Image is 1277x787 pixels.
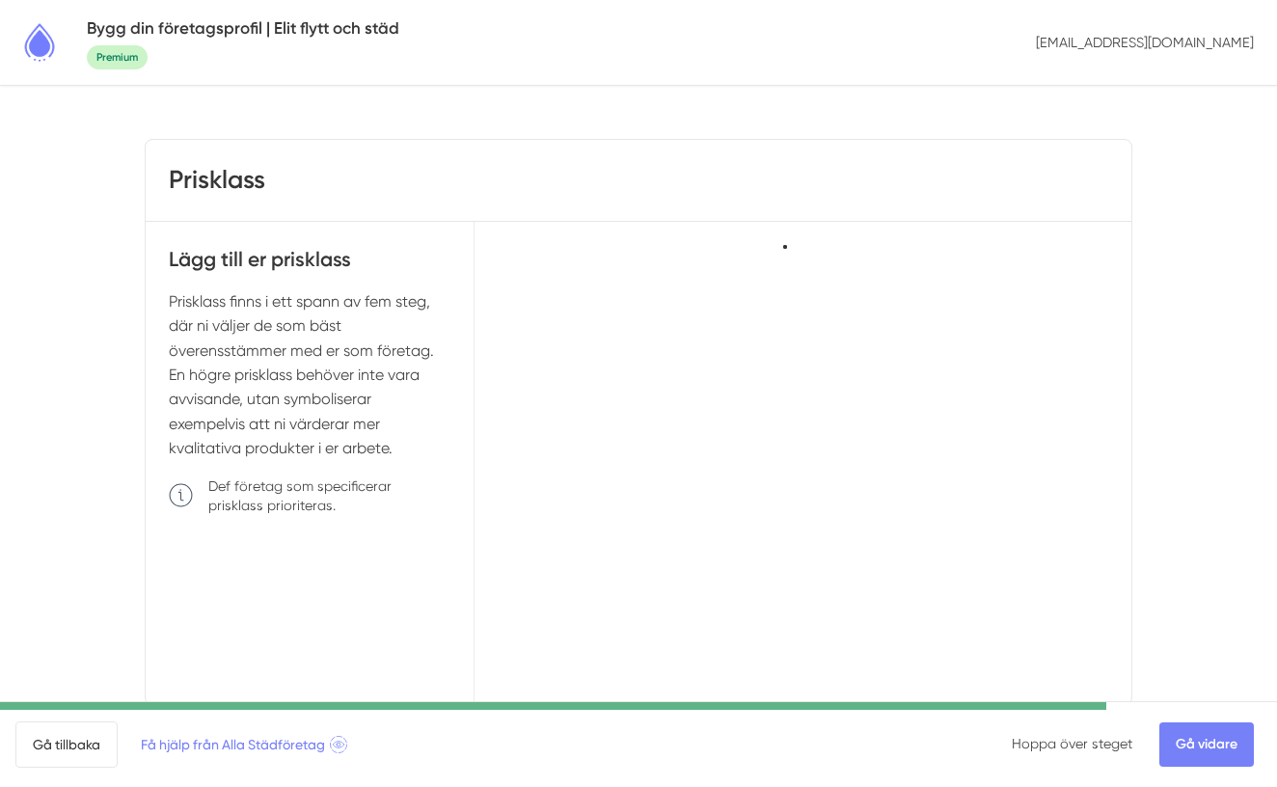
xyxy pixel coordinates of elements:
h4: Lägg till er prisklass [169,245,450,288]
p: Def företag som specificerar prisklass prioriteras. [208,476,450,515]
span: Få hjälp från Alla Städföretag [141,734,347,755]
img: Alla Städföretag [15,18,64,67]
a: Hoppa över steget [1012,736,1132,751]
a: Gå tillbaka [15,721,118,768]
a: Gå vidare [1159,722,1254,767]
span: Premium [87,45,148,69]
p: [EMAIL_ADDRESS][DOMAIN_NAME] [1028,25,1262,60]
p: Prisklass finns i ett spann av fem steg, där ni väljer de som bäst överensstämmer med er som före... [169,289,450,461]
h5: Bygg din företagsprofil | Elit flytt och städ [87,15,399,41]
h3: Prisklass [169,163,265,198]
